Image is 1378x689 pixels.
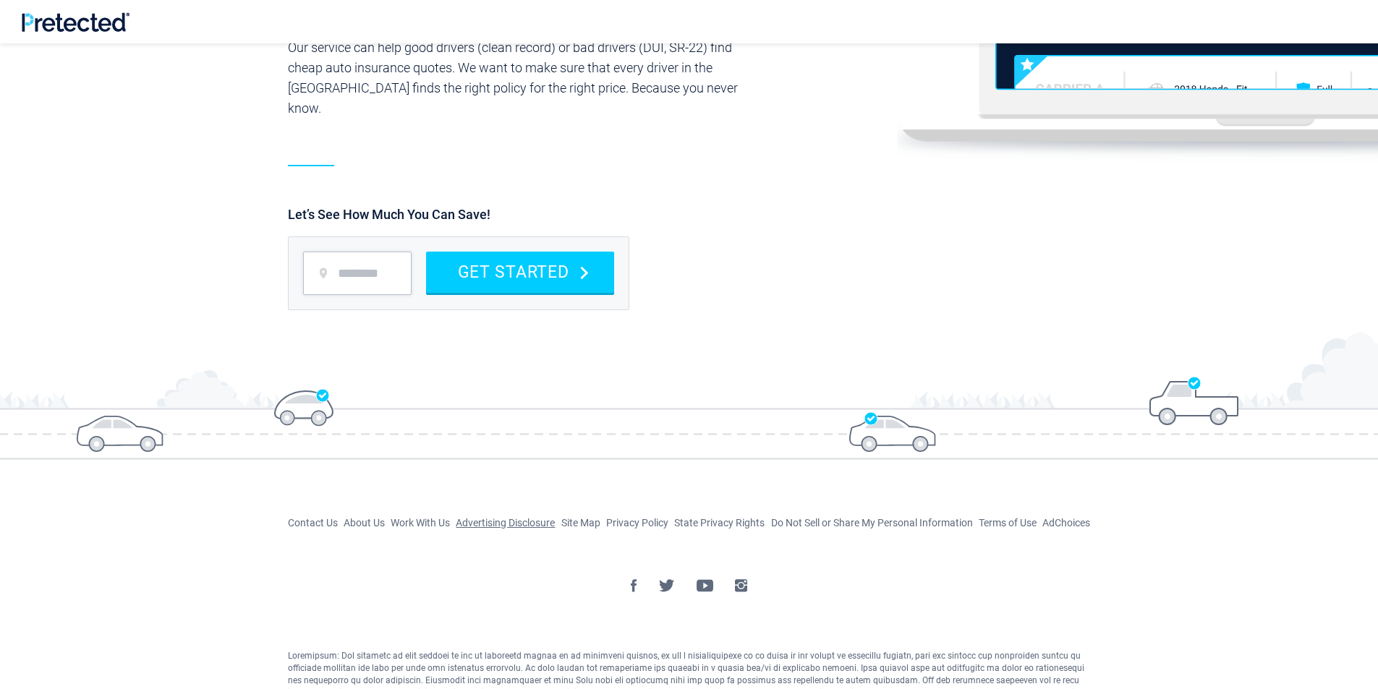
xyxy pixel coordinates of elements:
[391,517,450,528] a: Work With Us
[288,517,338,528] a: Contact Us
[631,579,637,592] img: Facebook
[771,517,973,528] a: Do Not Sell or Share My Personal Information
[1042,517,1090,528] a: AdChoices
[344,517,385,528] a: About Us
[22,12,129,32] img: Pretected Logo
[288,207,1080,222] div: Let’s See How Much You Can Save!
[979,517,1037,528] a: Terms of Use
[606,517,668,528] a: Privacy Policy
[426,252,614,293] button: GET STARTED
[697,579,713,592] img: YouTube
[561,517,600,528] a: Site Map
[674,517,765,528] a: State Privacy Rights
[288,38,764,119] p: Our service can help good drivers (clean record) or bad drivers (DUI, SR-22) find cheap auto insu...
[303,252,412,295] input: zip code
[456,517,555,528] a: Advertising Disclosure
[735,579,747,592] img: Instagram
[659,579,675,592] img: Twitter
